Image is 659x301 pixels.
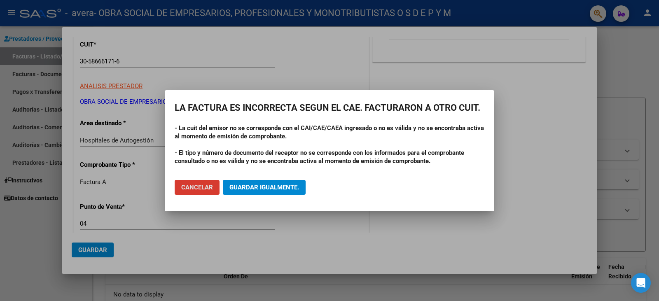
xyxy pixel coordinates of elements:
button: Cancelar [175,180,220,195]
strong: - El tipo y número de documento del receptor no se corresponde con los informados para el comprob... [175,149,464,165]
span: Cancelar [181,184,213,191]
h2: LA FACTURA ES INCORRECTA SEGUN EL CAE. FACTURARON A OTRO CUIT. [175,100,484,116]
strong: - La cuit del emisor no se corresponde con el CAI/CAE/CAEA ingresado o no es válida y no se encon... [175,124,484,140]
span: Guardar igualmente. [229,184,299,191]
div: Open Intercom Messenger [631,273,651,293]
button: Guardar igualmente. [223,180,306,195]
